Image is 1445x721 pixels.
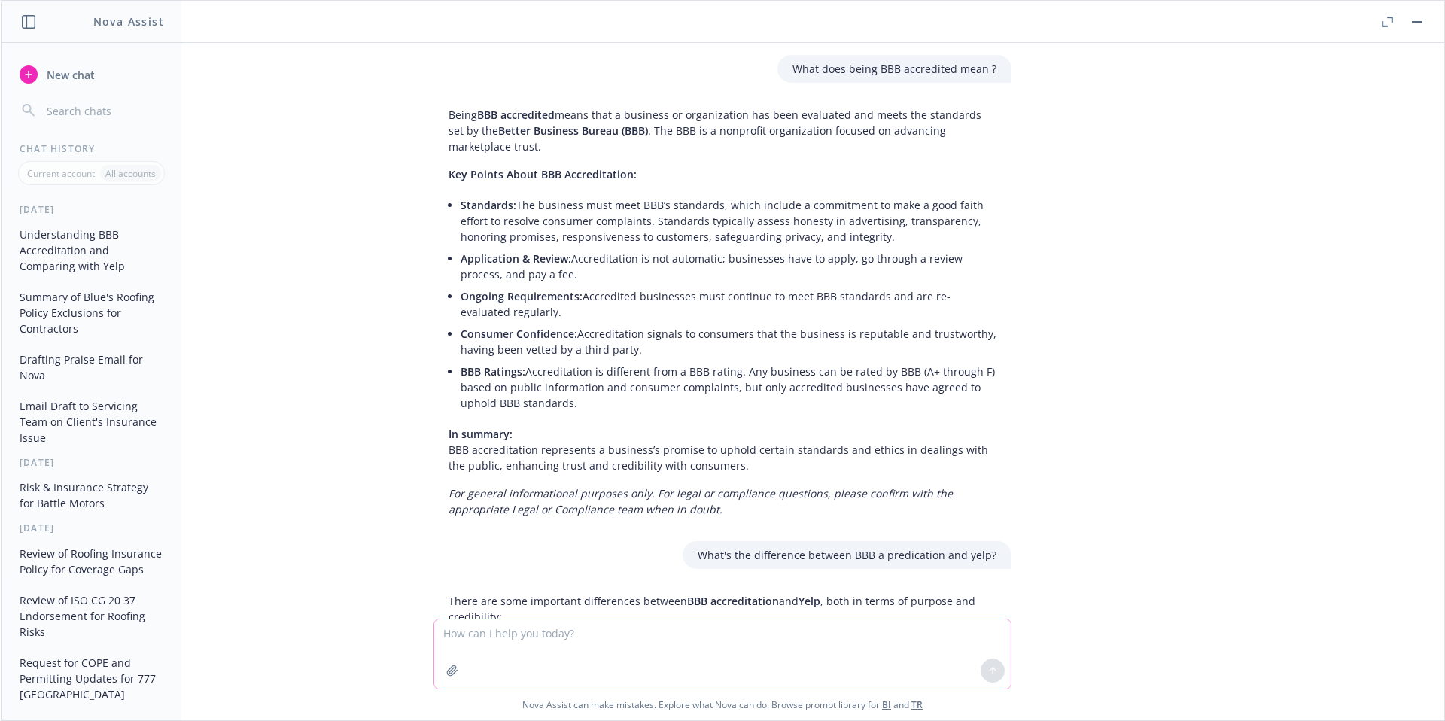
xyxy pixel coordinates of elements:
[105,167,156,180] p: All accounts
[461,364,525,379] span: BBB Ratings:
[449,486,953,516] em: For general informational purposes only. For legal or compliance questions, please confirm with t...
[27,167,95,180] p: Current account
[449,107,996,154] p: Being means that a business or organization has been evaluated and meets the standards set by the...
[461,194,996,248] li: The business must meet BBB’s standards, which include a commitment to make a good faith effort to...
[461,198,516,212] span: Standards:
[799,594,820,608] span: Yelp
[14,588,169,644] button: Review of ISO CG 20 37 Endorsement for Roofing Risks
[14,541,169,582] button: Review of Roofing Insurance Policy for Coverage Gaps
[911,698,923,711] a: TR
[461,327,577,341] span: Consumer Confidence:
[93,14,164,29] h1: Nova Assist
[461,251,571,266] span: Application & Review:
[449,593,996,625] p: There are some important differences between and , both in terms of purpose and credibility:
[2,456,181,469] div: [DATE]
[14,475,169,516] button: Risk & Insurance Strategy for Battle Motors
[461,289,583,303] span: Ongoing Requirements:
[44,67,95,83] span: New chat
[7,689,1438,720] span: Nova Assist can make mistakes. Explore what Nova can do: Browse prompt library for and
[14,394,169,450] button: Email Draft to Servicing Team on Client's Insurance Issue
[2,522,181,534] div: [DATE]
[449,427,513,441] span: In summary:
[461,323,996,360] li: Accreditation signals to consumers that the business is reputable and trustworthy, having been ve...
[477,108,555,122] span: BBB accredited
[14,650,169,707] button: Request for COPE and Permitting Updates for 777 [GEOGRAPHIC_DATA]
[498,123,648,138] span: Better Business Bureau (BBB)
[14,61,169,88] button: New chat
[14,222,169,278] button: Understanding BBB Accreditation and Comparing with Yelp
[14,347,169,388] button: Drafting Praise Email for Nova
[461,360,996,414] li: Accreditation is different from a BBB rating. Any business can be rated by BBB (A+ through F) bas...
[461,285,996,323] li: Accredited businesses must continue to meet BBB standards and are re-evaluated regularly.
[882,698,891,711] a: BI
[2,142,181,155] div: Chat History
[687,594,779,608] span: BBB accreditation
[14,284,169,341] button: Summary of Blue's Roofing Policy Exclusions for Contractors
[792,61,996,77] p: What does being BBB accredited mean ?
[461,248,996,285] li: Accreditation is not automatic; businesses have to apply, go through a review process, and pay a ...
[698,547,996,563] p: What's the difference between BBB a predication and yelp?
[449,167,637,181] span: Key Points About BBB Accreditation:
[449,426,996,473] p: BBB accreditation represents a business’s promise to uphold certain standards and ethics in deali...
[2,203,181,216] div: [DATE]
[44,100,163,121] input: Search chats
